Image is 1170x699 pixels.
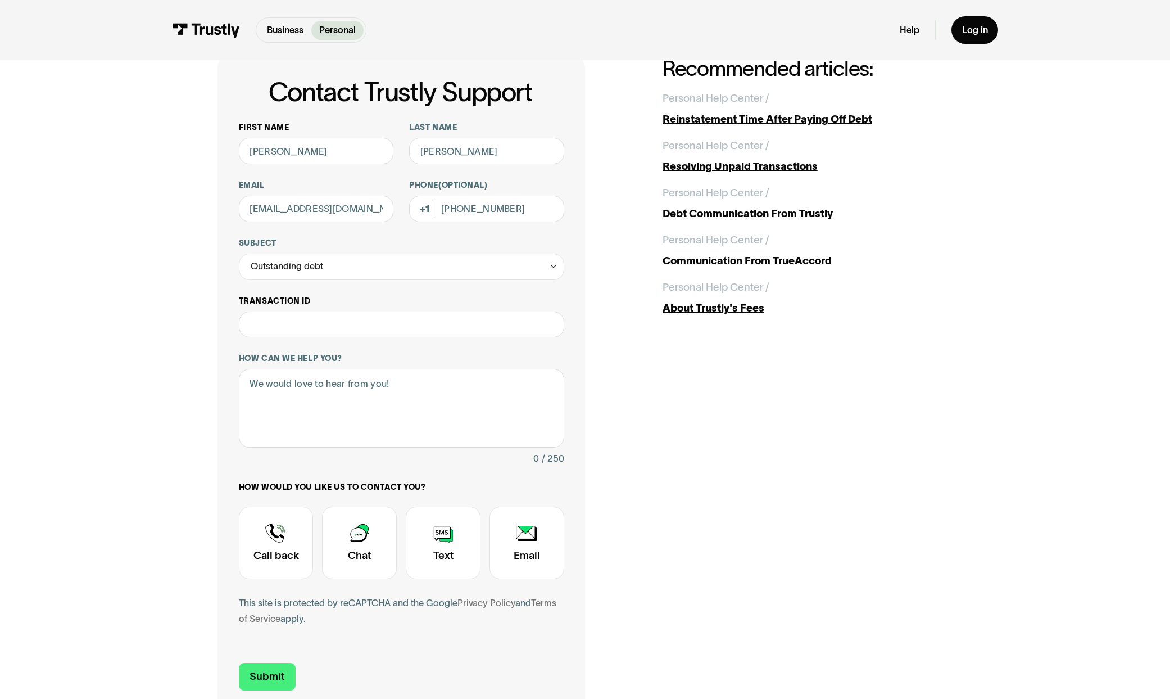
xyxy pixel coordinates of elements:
label: Subject [239,238,564,249]
a: Business [259,21,311,40]
h1: Contact Trustly Support [237,78,564,106]
div: Communication From TrueAccord [663,253,953,269]
label: Email [239,180,393,191]
div: Personal Help Center / [663,232,769,248]
label: Phone [409,180,564,191]
a: Personal Help Center /Debt Communication From Trustly [663,185,953,222]
div: Log in [962,24,988,36]
input: Alex [239,138,393,164]
img: Trustly Logo [172,23,240,38]
div: Personal Help Center / [663,91,769,106]
div: 0 [533,450,539,466]
a: Log in [951,16,998,44]
p: Business [267,23,303,37]
input: (555) 555-5555 [409,196,564,222]
div: Debt Communication From Trustly [663,206,953,222]
p: Personal [319,23,356,37]
div: / 250 [542,450,564,466]
label: First name [239,122,393,133]
a: Personal Help Center /Resolving Unpaid Transactions [663,138,953,174]
label: Last name [409,122,564,133]
div: Personal Help Center / [663,279,769,295]
label: How can we help you? [239,353,564,364]
input: Submit [239,663,296,691]
a: Privacy Policy [457,598,515,608]
a: Personal Help Center /Reinstatement Time After Paying Off Debt [663,91,953,127]
form: Contact Trustly Support [239,122,564,690]
div: Outstanding debt [251,258,323,274]
div: Outstanding debt [239,254,564,280]
a: Terms of Service [239,598,556,624]
label: Transaction ID [239,296,564,306]
div: This site is protected by reCAPTCHA and the Google and apply. [239,595,564,626]
input: Howard [409,138,564,164]
div: Reinstatement Time After Paying Off Debt [663,111,953,127]
input: alex@mail.com [239,196,393,222]
a: Personal [311,21,364,40]
label: How would you like us to contact you? [239,482,564,493]
h2: Recommended articles: [663,57,953,80]
div: Personal Help Center / [663,185,769,201]
span: (Optional) [438,181,488,190]
a: Personal Help Center /About Trustly's Fees [663,279,953,316]
div: Personal Help Center / [663,138,769,154]
a: Personal Help Center /Communication From TrueAccord [663,232,953,269]
a: Help [900,24,919,36]
div: About Trustly's Fees [663,300,953,316]
div: Resolving Unpaid Transactions [663,159,953,174]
